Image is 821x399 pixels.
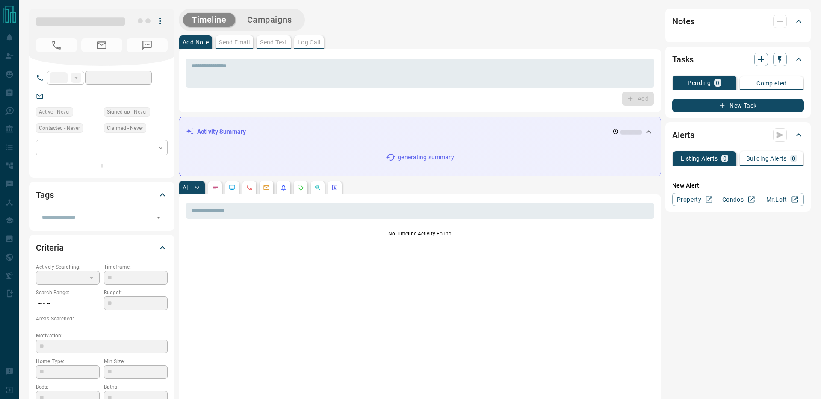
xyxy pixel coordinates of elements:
[36,38,77,52] span: No Number
[314,184,321,191] svg: Opportunities
[723,155,726,161] p: 0
[672,99,804,112] button: New Task
[50,92,53,99] a: --
[239,13,301,27] button: Campaigns
[36,185,168,205] div: Tags
[716,80,719,86] p: 0
[746,155,787,161] p: Building Alerts
[229,184,236,191] svg: Lead Browsing Activity
[681,155,718,161] p: Listing Alerts
[331,184,338,191] svg: Agent Actions
[104,263,168,271] p: Timeframe:
[280,184,287,191] svg: Listing Alerts
[186,124,654,140] div: Activity Summary
[716,193,760,206] a: Condos
[36,332,168,340] p: Motivation:
[297,184,304,191] svg: Requests
[81,38,122,52] span: No Email
[672,11,804,32] div: Notes
[263,184,270,191] svg: Emails
[36,238,168,258] div: Criteria
[672,15,694,28] h2: Notes
[688,80,711,86] p: Pending
[36,263,100,271] p: Actively Searching:
[672,181,804,190] p: New Alert:
[104,289,168,296] p: Budget:
[36,315,168,323] p: Areas Searched:
[36,383,100,391] p: Beds:
[183,39,209,45] p: Add Note
[212,184,219,191] svg: Notes
[36,188,53,202] h2: Tags
[183,13,235,27] button: Timeline
[36,241,64,255] h2: Criteria
[398,153,454,162] p: generating summary
[36,296,100,311] p: -- - --
[39,124,80,132] span: Contacted - Never
[672,193,716,206] a: Property
[792,155,795,161] p: 0
[36,289,100,296] p: Search Range:
[186,230,654,238] p: No Timeline Activity Found
[672,53,694,66] h2: Tasks
[183,185,189,191] p: All
[104,358,168,365] p: Min Size:
[672,49,804,70] div: Tasks
[756,80,787,86] p: Completed
[104,383,168,391] p: Baths:
[107,108,147,116] span: Signed up - Never
[246,184,253,191] svg: Calls
[672,125,804,145] div: Alerts
[197,127,246,136] p: Activity Summary
[39,108,70,116] span: Active - Never
[760,193,804,206] a: Mr.Loft
[36,358,100,365] p: Home Type:
[672,128,694,142] h2: Alerts
[107,124,143,132] span: Claimed - Never
[127,38,168,52] span: No Number
[153,211,165,223] button: Open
